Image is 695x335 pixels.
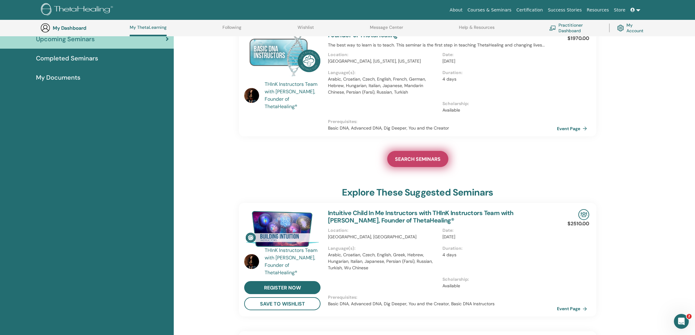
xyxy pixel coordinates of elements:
[395,156,441,162] span: SEARCH SEMINARS
[442,107,553,113] p: Available
[328,227,439,234] p: Location :
[578,209,589,220] img: In-Person Seminar
[687,314,692,319] span: 2
[244,254,259,269] img: default.jpg
[265,81,322,110] a: THInK Instructors Team with [PERSON_NAME], Founder of ThetaHealing®
[442,58,553,64] p: [DATE]
[557,304,590,313] a: Event Page
[342,187,493,198] h3: explore these suggested seminars
[612,4,628,16] a: Store
[459,25,495,35] a: Help & Resources
[328,51,439,58] p: Location :
[36,73,80,82] span: My Documents
[36,54,98,63] span: Completed Seminars
[442,283,553,289] p: Available
[36,34,95,44] span: Upcoming Seminars
[442,69,553,76] p: Duration :
[328,294,557,301] p: Prerequisites :
[328,209,513,224] a: Intuitive Child In Me Instructors with THInK Instructors Team with [PERSON_NAME], Founder of Thet...
[617,23,624,33] img: cog.svg
[442,234,553,240] p: [DATE]
[328,125,557,131] p: Basic DNA, Advanced DNA, Dig Deeper, You and the Creator
[244,24,321,82] img: Basic DNA Instructors
[442,252,553,258] p: 4 days
[387,151,448,167] a: SEARCH SEMINARS
[567,35,589,42] p: $1970.00
[674,314,689,329] iframe: Intercom live chat
[617,21,648,35] a: My Account
[328,252,439,271] p: Arabic, Croatian, Czech, English, Greek, Hebrew, Hungarian, Italian, Japanese, Persian (Farsi), R...
[130,25,167,36] a: My ThetaLearning
[567,220,589,227] p: $2510.00
[465,4,514,16] a: Courses & Seminars
[328,301,557,307] p: Basic DNA, Advanced DNA, Dig Deeper, You and the Creator, Basic DNA Instructors
[442,76,553,82] p: 4 days
[264,284,301,291] span: register now
[370,25,403,35] a: Message Center
[549,25,556,30] img: chalkboard-teacher.svg
[442,245,553,252] p: Duration :
[549,21,602,35] a: Practitioner Dashboard
[442,276,553,283] p: Scholarship :
[442,51,553,58] p: Date :
[298,25,314,35] a: Wishlist
[244,281,321,294] a: register now
[41,3,115,17] img: logo.png
[53,25,115,31] h3: My Dashboard
[442,227,553,234] p: Date :
[584,4,612,16] a: Resources
[328,118,557,125] p: Prerequisites :
[222,25,241,35] a: Following
[514,4,545,16] a: Certification
[328,69,439,76] p: Language(s) :
[265,247,322,276] a: THInK Instructors Team with [PERSON_NAME], Founder of ThetaHealing®
[328,76,439,95] p: Arabic, Croatian, Czech, English, French, German, Hebrew, Hungarian, Italian, Japanese, Mandarin ...
[328,234,439,240] p: [GEOGRAPHIC_DATA], [GEOGRAPHIC_DATA]
[545,4,584,16] a: Success Stories
[244,88,259,103] img: default.jpg
[328,42,557,48] p: The best way to learn is to teach. This seminar is the first step in teaching ThetaHealing and ch...
[328,58,439,64] p: [GEOGRAPHIC_DATA], [US_STATE], [US_STATE]
[447,4,465,16] a: About
[328,245,439,252] p: Language(s) :
[244,209,321,249] img: Intuitive Child In Me Instructors
[40,23,50,33] img: generic-user-icon.jpg
[442,100,553,107] p: Scholarship :
[244,297,321,310] button: save to wishlist
[557,124,590,133] a: Event Page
